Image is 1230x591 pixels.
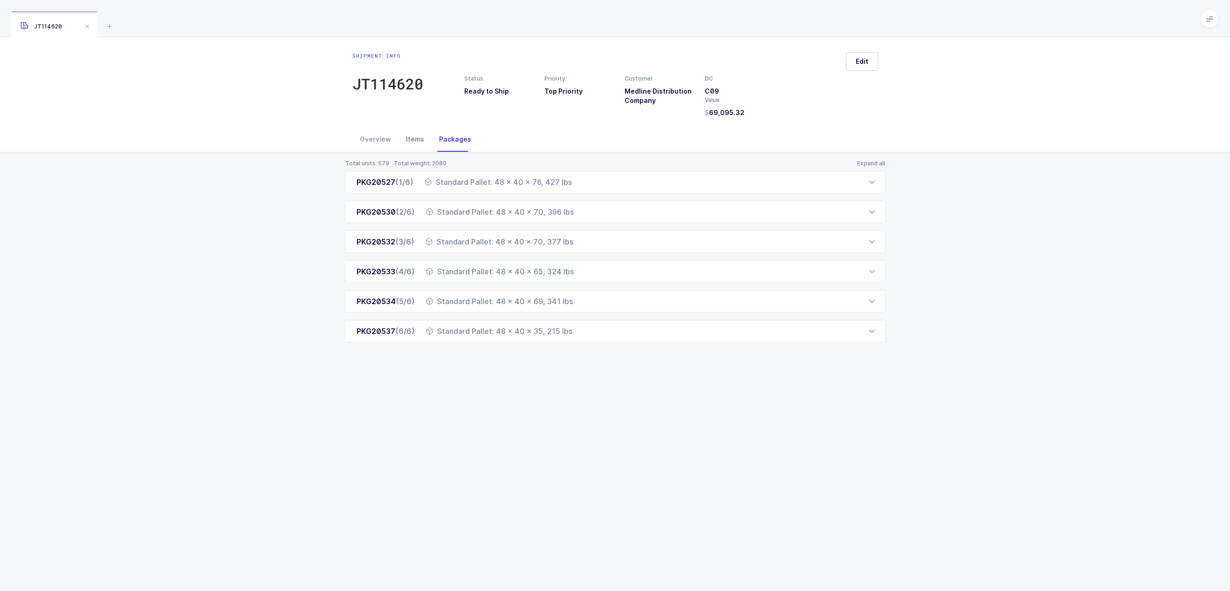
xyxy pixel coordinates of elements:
div: PKG20537 [357,326,415,337]
span: (4/6) [395,267,415,276]
div: PKG20527(1/6) Standard Pallet: 48 x 40 x 76, 427 lbs [345,171,886,193]
button: Expand all [857,160,886,167]
div: PKG20534 [357,296,415,307]
div: Standard Pallet: 48 x 40 x 35, 215 lbs [426,326,572,337]
div: PKG20532(3/6) Standard Pallet: 48 x 40 x 70, 377 lbs [345,231,886,253]
div: Packages [432,127,479,152]
div: PKG20533(4/6) Standard Pallet: 48 x 40 x 65, 324 lbs [345,260,886,283]
h3: Top Priority [544,87,613,96]
div: Shipment info [352,52,423,60]
div: Standard Pallet: 48 x 40 x 70, 377 lbs [426,236,573,247]
div: PKG20530(2/6) Standard Pallet: 48 x 40 x 70, 396 lbs [345,201,886,223]
div: PKG20537(6/6) Standard Pallet: 48 x 40 x 35, 215 lbs [345,320,886,342]
div: Status [464,75,533,83]
div: PKG20530 [357,206,415,217]
h3: Ready to Ship [464,87,533,96]
div: PKG20534(5/6) Standard Pallet: 48 x 40 x 69, 341 lbs [345,290,886,312]
div: Customer [625,75,694,83]
div: PKG20527 [357,177,413,188]
div: Standard Pallet: 48 x 40 x 76, 427 lbs [425,177,572,188]
div: PKG20533 [357,266,415,277]
span: (6/6) [395,326,415,336]
span: 69,095.32 [705,108,744,117]
div: Priority [544,75,613,83]
span: (2/6) [396,207,415,217]
span: (1/6) [395,177,413,187]
div: Standard Pallet: 48 x 40 x 69, 341 lbs [426,296,573,307]
div: DC [705,75,774,83]
span: (3/6) [395,237,414,246]
div: Items [399,127,432,152]
div: Overview [352,127,399,152]
div: Standard Pallet: 48 x 40 x 70, 396 lbs [426,206,574,217]
span: (5/6) [396,297,415,306]
div: Value [705,96,774,104]
span: Edit [856,57,868,66]
div: Standard Pallet: 48 x 40 x 65, 324 lbs [426,266,574,277]
div: PKG20532 [357,236,414,247]
h3: Medline Distribution Company [625,87,694,105]
span: JT114620 [21,23,62,30]
h3: C09 [705,87,774,96]
button: Edit [846,52,878,71]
